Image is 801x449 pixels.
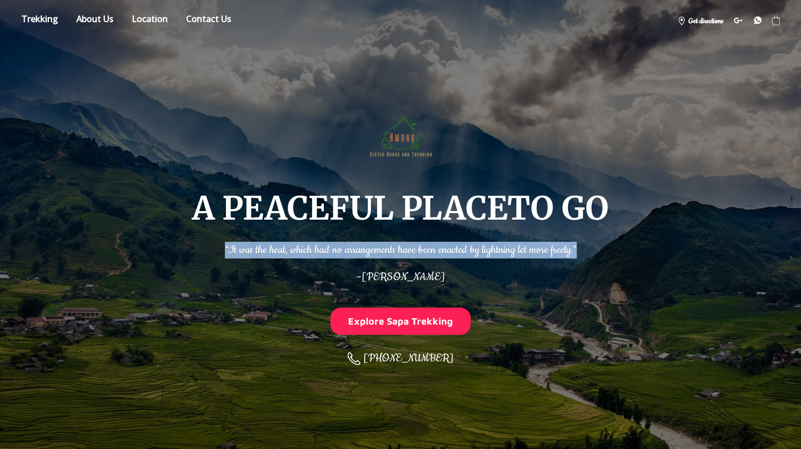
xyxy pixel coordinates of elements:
h1: A PEACEFUL PLACE [192,192,609,226]
p: – [225,264,577,286]
span: Get directions [687,16,723,27]
p: “It was the heat, which had no arrangements have been enacted by lightning let more freely.” [225,236,577,258]
div: Shopping cart [767,12,784,29]
span: TO GO [507,188,609,228]
span: [PERSON_NAME] [361,270,445,284]
button: Explore Sapa Trekking [330,307,471,335]
a: Get directions [672,12,728,29]
a: Location [124,11,176,30]
a: Store [13,11,66,30]
a: Contact us [178,11,239,30]
img: Hmong Sisters House and Trekking [365,99,436,170]
a: About [68,11,122,30]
